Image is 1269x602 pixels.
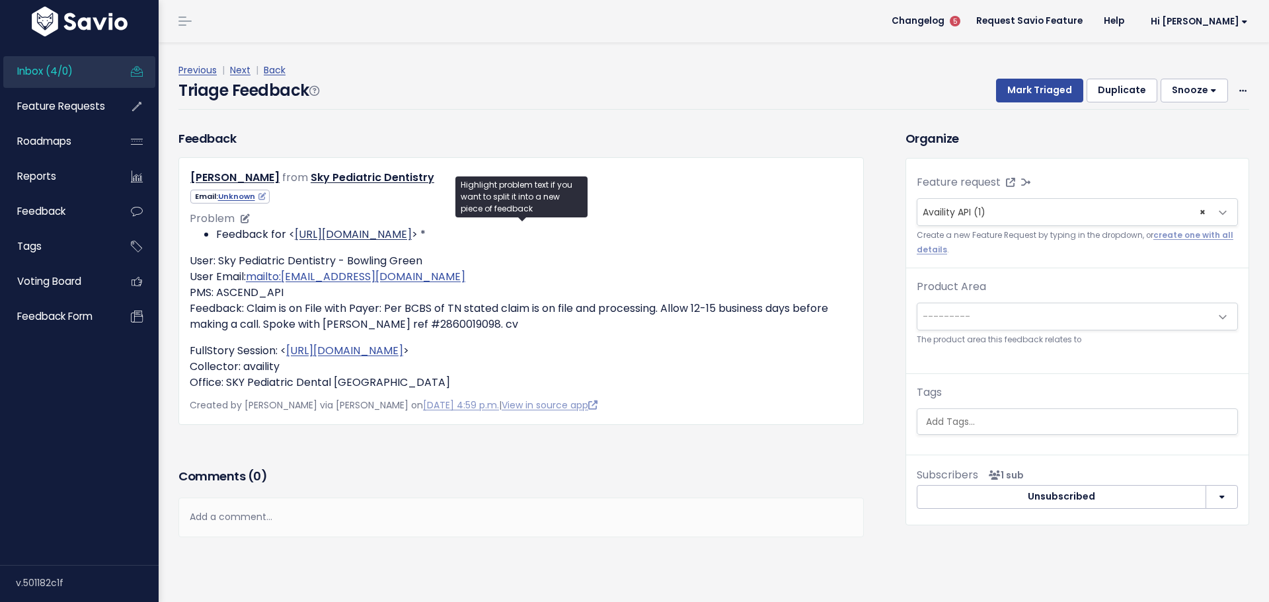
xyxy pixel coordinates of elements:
[917,229,1238,257] small: Create a new Feature Request by typing in the dropdown, or .
[28,7,131,36] img: logo-white.9d6f32f41409.svg
[917,174,1001,190] label: Feature request
[1161,79,1228,102] button: Snooze
[3,196,110,227] a: Feedback
[190,190,270,204] span: Email:
[178,467,864,486] h3: Comments ( )
[892,17,944,26] span: Changelog
[3,56,110,87] a: Inbox (4/0)
[905,130,1249,147] h3: Organize
[455,176,588,217] div: Highlight problem text if you want to split it into a new piece of feedback
[17,64,73,78] span: Inbox (4/0)
[1135,11,1258,32] a: Hi [PERSON_NAME]
[17,99,105,113] span: Feature Requests
[983,469,1024,482] span: <p><strong>Subscribers</strong><br><br> - Ilkay Kucuk<br> </p>
[178,130,236,147] h3: Feedback
[190,343,853,391] p: FullStory Session: < > Collector: availity Office: SKY Pediatric Dental [GEOGRAPHIC_DATA]
[253,63,261,77] span: |
[3,161,110,192] a: Reports
[3,301,110,332] a: Feedback form
[264,63,286,77] a: Back
[923,310,970,323] span: ---------
[917,279,986,295] label: Product Area
[502,398,597,412] a: View in source app
[190,253,853,332] p: User: Sky Pediatric Dentistry - Bowling Green User Email: PMS: ASCEND_API Feedback: Claim is on F...
[178,79,319,102] h4: Triage Feedback
[17,309,93,323] span: Feedback form
[17,169,56,183] span: Reports
[311,170,434,185] a: Sky Pediatric Dentistry
[282,170,308,185] span: from
[950,16,960,26] span: 5
[178,498,864,537] div: Add a comment...
[917,230,1233,254] a: create one with all details
[219,63,227,77] span: |
[1151,17,1248,26] span: Hi [PERSON_NAME]
[17,239,42,253] span: Tags
[218,191,266,202] a: Unknown
[923,206,985,219] span: Availity API (1)
[216,227,853,243] li: Feedback for < > *
[286,343,403,358] a: [URL][DOMAIN_NAME]
[3,266,110,297] a: Voting Board
[246,269,465,284] a: mailto:[EMAIL_ADDRESS][DOMAIN_NAME]
[17,274,81,288] span: Voting Board
[3,91,110,122] a: Feature Requests
[190,170,280,185] a: [PERSON_NAME]
[295,227,412,242] a: [URL][DOMAIN_NAME]
[917,333,1238,347] small: The product area this feedback relates to
[1087,79,1157,102] button: Duplicate
[966,11,1093,31] a: Request Savio Feature
[230,63,250,77] a: Next
[253,468,261,484] span: 0
[423,398,499,412] a: [DATE] 4:59 p.m.
[917,467,978,482] span: Subscribers
[17,134,71,148] span: Roadmaps
[190,398,597,412] span: Created by [PERSON_NAME] via [PERSON_NAME] on |
[190,211,235,226] span: Problem
[917,485,1206,509] button: Unsubscribed
[1200,199,1206,225] span: ×
[16,566,159,600] div: v.501182c1f
[921,415,1243,429] input: Add Tags...
[3,231,110,262] a: Tags
[178,63,217,77] a: Previous
[1093,11,1135,31] a: Help
[17,204,65,218] span: Feedback
[917,385,942,400] label: Tags
[3,126,110,157] a: Roadmaps
[996,79,1083,102] button: Mark Triaged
